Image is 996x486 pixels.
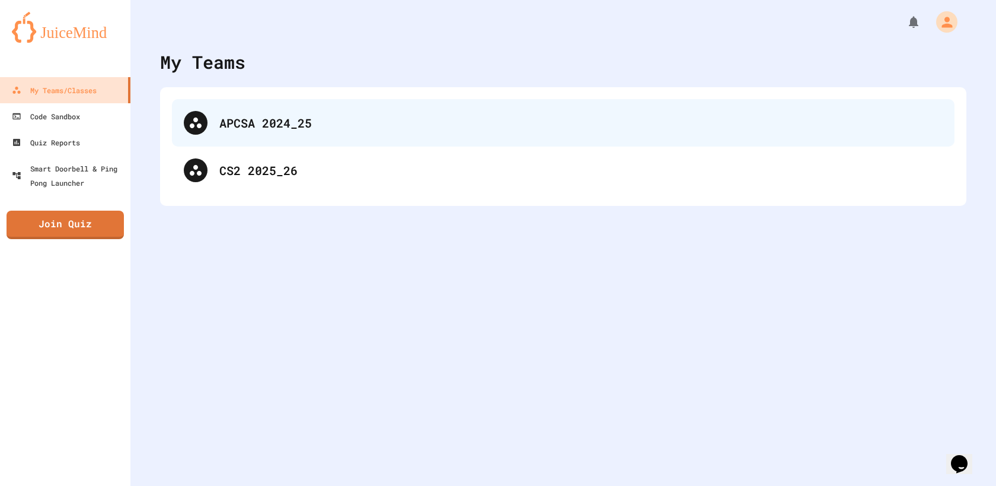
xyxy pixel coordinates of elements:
[12,161,126,190] div: Smart Doorbell & Ping Pong Launcher
[885,12,924,32] div: My Notifications
[172,147,954,194] div: CS2 2025_26
[219,161,943,179] div: CS2 2025_26
[924,8,960,36] div: My Account
[12,83,97,97] div: My Teams/Classes
[172,99,954,147] div: APCSA 2024_25
[12,135,80,150] div: Quiz Reports
[946,439,984,474] iframe: chat widget
[219,114,943,132] div: APCSA 2024_25
[160,49,245,75] div: My Teams
[12,12,119,43] img: logo-orange.svg
[7,211,124,239] a: Join Quiz
[12,109,80,123] div: Code Sandbox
